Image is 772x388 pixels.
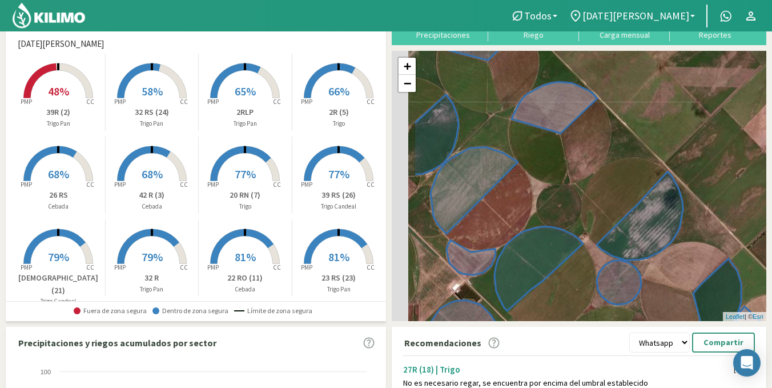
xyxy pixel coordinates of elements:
p: Trigo Candeal [292,202,386,211]
div: Carga mensual [582,31,666,39]
p: 20 RN (7) [199,189,292,201]
span: 66% [328,84,349,98]
span: 81% [235,250,256,264]
p: Trigo Candeal [12,297,105,306]
tspan: CC [180,98,188,106]
button: Carga mensual [579,9,670,39]
button: Reportes [670,9,761,39]
tspan: CC [87,263,95,271]
p: Trigo Pan [12,119,105,129]
span: 81% [328,250,349,264]
span: 65% [235,84,256,98]
p: 39 RS (26) [292,189,386,201]
div: 27R (18) | Trigo [403,364,734,375]
span: 79% [142,250,163,264]
tspan: PMP [207,263,219,271]
tspan: PMP [21,98,32,106]
button: Precipitaciones [397,9,488,39]
span: 68% [142,167,163,181]
div: | © [723,312,766,322]
tspan: PMP [301,263,312,271]
p: 22 RO (11) [199,272,292,284]
tspan: CC [367,181,375,189]
button: Compartir [692,333,755,353]
text: 100 [41,369,51,375]
tspan: CC [367,263,375,271]
div: Reportes [673,31,757,39]
p: Recomendaciones [404,336,481,350]
button: Riego [488,9,579,39]
tspan: PMP [207,98,219,106]
tspan: PMP [114,98,126,106]
tspan: PMP [114,263,126,271]
span: 77% [328,167,349,181]
tspan: PMP [301,181,312,189]
span: 68% [48,167,69,181]
tspan: CC [274,263,282,271]
tspan: CC [180,181,188,189]
p: Cebada [199,285,292,294]
p: 2R (5) [292,106,386,118]
p: 26 RS [12,189,105,201]
p: Trigo [292,119,386,129]
p: Cebada [106,202,199,211]
div: Open Intercom Messenger [733,349,761,377]
p: Trigo Pan [106,285,199,294]
p: Trigo [199,202,292,211]
tspan: CC [274,98,282,106]
p: Precipitaciones y riegos acumulados por sector [18,336,216,350]
span: 58% [142,84,163,98]
p: Trigo Pan [106,119,199,129]
span: Todos [524,10,552,22]
tspan: CC [87,98,95,106]
a: Zoom out [399,75,416,92]
tspan: CC [87,181,95,189]
span: 48% [48,84,69,98]
tspan: CC [367,98,375,106]
p: 39R (2) [12,106,105,118]
div: Riego [492,31,576,39]
tspan: CC [274,181,282,189]
p: 42 R (3) [106,189,199,201]
tspan: PMP [21,263,32,271]
p: 23 RS (23) [292,272,386,284]
span: Dentro de zona segura [152,307,228,315]
a: Leaflet [726,313,745,320]
p: [DEMOGRAPHIC_DATA] (21) [12,272,105,297]
p: Compartir [703,336,743,349]
p: Trigo Pan [199,119,292,129]
p: 32 R [106,272,199,284]
div: Precipitaciones [401,31,485,39]
span: Fuera de zona segura [74,307,147,315]
img: Kilimo [11,2,86,29]
div: No es necesario regar, se encuentra por encima del umbral establecido [403,378,734,388]
a: Zoom in [399,58,416,75]
p: 2RLP [199,106,292,118]
span: Límite de zona segura [234,307,312,315]
p: Trigo Pan [292,285,386,294]
a: Esri [753,313,763,320]
tspan: PMP [207,181,219,189]
tspan: PMP [301,98,312,106]
tspan: PMP [21,181,32,189]
p: Cebada [12,202,105,211]
span: [DATE][PERSON_NAME] [18,38,104,51]
tspan: PMP [114,181,126,189]
p: 32 RS (24) [106,106,199,118]
span: 77% [235,167,256,181]
tspan: CC [180,263,188,271]
span: 79% [48,250,69,264]
span: [DATE][PERSON_NAME] [582,10,689,22]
